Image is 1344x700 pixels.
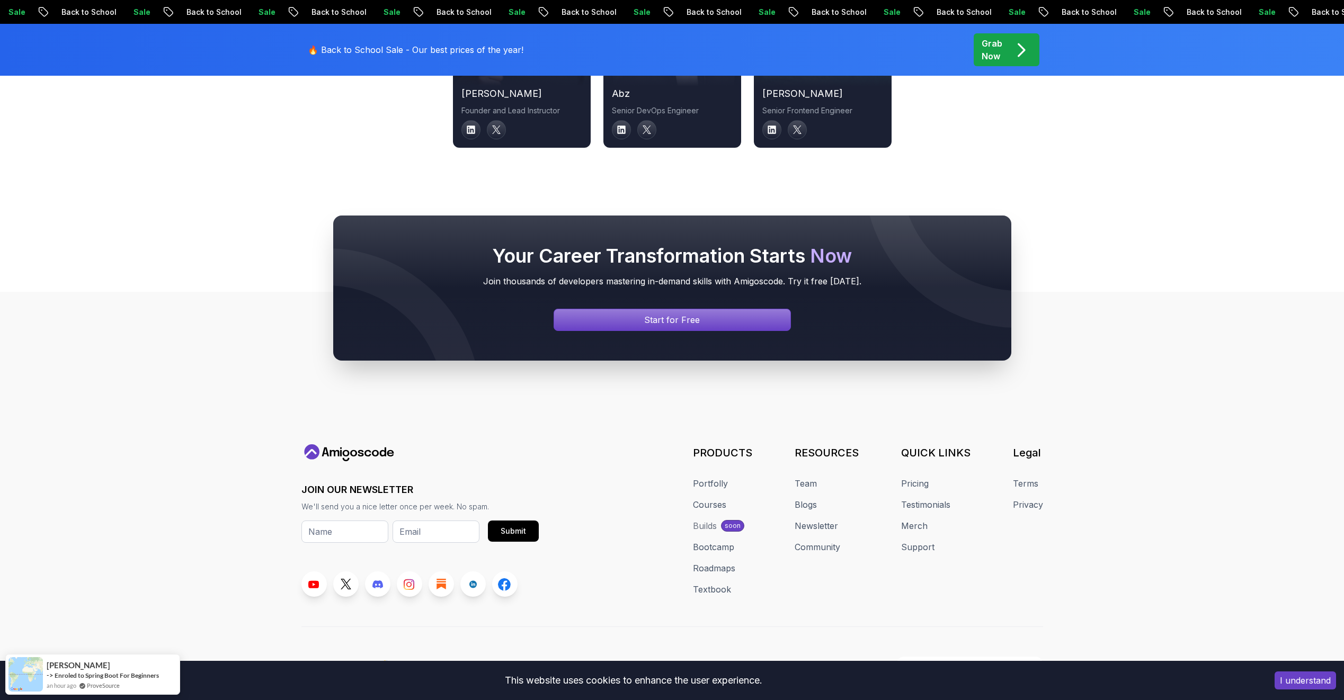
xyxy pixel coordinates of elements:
[1013,498,1043,511] a: Privacy
[901,445,971,460] h3: QUICK LINKS
[709,7,743,17] p: Sale
[959,7,993,17] p: Sale
[834,7,868,17] p: Sale
[488,520,539,542] button: Submit
[8,657,43,692] img: provesource social proof notification image
[795,498,817,511] a: Blogs
[1013,477,1038,490] a: Terms
[693,519,717,532] div: Builds
[47,661,110,670] span: [PERSON_NAME]
[637,7,709,17] p: Back to School
[566,658,720,671] p: © 2025 Amigoscode. All rights reserved.
[55,671,159,680] a: Enroled to Spring Boot For Beginners
[693,477,728,490] a: Portfolly
[8,669,1259,692] div: This website uses cookies to enhance the user experience.
[387,7,459,17] p: Back to School
[501,526,526,536] div: Submit
[365,571,390,597] a: Discord link
[334,7,368,17] p: Sale
[612,86,733,101] h2: abz
[693,562,735,575] a: Roadmaps
[795,541,840,553] a: Community
[301,658,390,671] p: Assalamualaikum
[1262,7,1334,17] p: Back to School
[584,7,618,17] p: Sale
[901,477,929,490] a: Pricing
[901,541,934,553] a: Support
[762,86,883,101] h2: [PERSON_NAME]
[397,571,422,597] a: Instagram link
[901,519,928,532] a: Merch
[301,520,388,543] input: Name
[644,313,700,326] p: Start for Free
[47,671,54,679] span: ->
[137,7,209,17] p: Back to School
[87,681,120,690] a: ProveSource
[1012,7,1084,17] p: Back to School
[461,105,582,116] p: Founder and Lead Instructor
[693,445,752,460] h3: PRODUCTS
[1209,7,1243,17] p: Sale
[354,245,990,266] h2: Your Career Transformation Starts
[47,681,76,690] span: an hour ago
[693,498,726,511] a: Courses
[795,477,817,490] a: Team
[12,7,84,17] p: Back to School
[1084,7,1118,17] p: Sale
[459,7,493,17] p: Sale
[84,7,118,17] p: Sale
[460,571,486,597] a: LinkedIn link
[612,105,733,116] p: Senior DevOps Engineer
[308,43,523,56] p: 🔥 Back to School Sale - Our best prices of the year!
[896,657,1043,672] a: [EMAIL_ADDRESS][DOMAIN_NAME]
[1275,671,1336,689] button: Accept cookies
[301,482,539,497] h3: JOIN OUR NEWSLETTER
[810,244,852,267] span: Now
[393,520,479,543] input: Email
[512,7,584,17] p: Back to School
[887,7,959,17] p: Back to School
[1137,7,1209,17] p: Back to School
[301,501,539,512] p: We'll send you a nice letter once per week. No spam.
[262,7,334,17] p: Back to School
[795,445,859,460] h3: RESOURCES
[901,498,950,511] a: Testimonials
[554,309,791,331] a: Signin page
[693,541,734,553] a: Bootcamp
[354,275,990,288] p: Join thousands of developers mastering in-demand skills with Amigoscode. Try it free [DATE].
[301,571,327,597] a: Youtube link
[762,105,883,116] p: Senior Frontend Engineer
[914,659,1036,670] p: [EMAIL_ADDRESS][DOMAIN_NAME]
[429,571,454,597] a: Blog link
[209,7,243,17] p: Sale
[461,86,582,101] h2: [PERSON_NAME]
[492,571,518,597] a: Facebook link
[693,583,731,596] a: Textbook
[725,522,741,530] p: soon
[795,519,838,532] a: Newsletter
[762,7,834,17] p: Back to School
[1013,445,1043,460] h3: Legal
[333,571,359,597] a: Twitter link
[982,37,1002,62] p: Grab Now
